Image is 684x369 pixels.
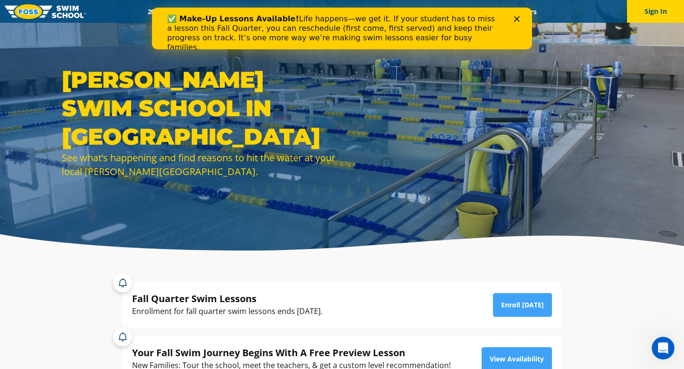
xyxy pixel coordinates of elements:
b: ✅ Make-Up Lessons Available! [15,7,147,16]
div: Enrollment for fall quarter swim lessons ends [DATE]. [132,305,323,318]
iframe: Intercom live chat banner [152,8,532,49]
div: Your Fall Swim Journey Begins With A Free Preview Lesson [132,346,451,359]
a: Careers [505,7,545,16]
div: See what’s happening and find reasons to hit the water at your local [PERSON_NAME][GEOGRAPHIC_DATA]. [62,151,337,178]
div: Fall Quarter Swim Lessons [132,292,323,305]
div: Life happens—we get it. If your student has to miss a lesson this Fall Quarter, you can reschedul... [15,7,350,45]
iframe: Intercom live chat [652,337,674,360]
a: Enroll [DATE] [493,293,552,317]
a: Schools [199,7,238,16]
img: FOSS Swim School Logo [5,4,86,19]
a: Swim Like [PERSON_NAME] [375,7,475,16]
a: About FOSS [322,7,375,16]
a: Blog [475,7,505,16]
h1: [PERSON_NAME] Swim School in [GEOGRAPHIC_DATA] [62,65,337,151]
div: Close [362,9,371,14]
a: 2025 Calendar [139,7,199,16]
a: Swim Path® Program [238,7,322,16]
